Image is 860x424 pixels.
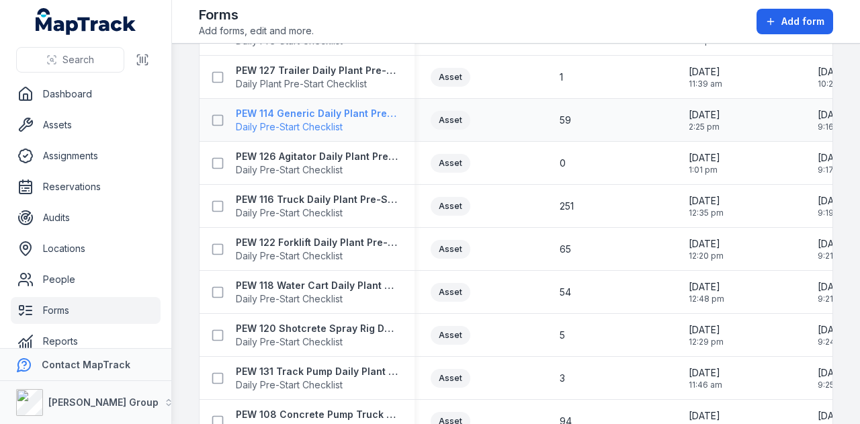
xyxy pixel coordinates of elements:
[236,322,398,349] a: PEW 120 Shotcrete Spray Rig Daily Plant Pre-Start ChecklistDaily Pre-Start Checklist
[431,240,470,259] div: Asset
[236,64,398,77] strong: PEW 127 Trailer Daily Plant Pre-Start
[236,335,398,349] span: Daily Pre-Start Checklist
[236,206,398,220] span: Daily Pre-Start Checklist
[11,173,161,200] a: Reservations
[818,108,849,132] time: 11/08/2025, 9:16:23 am
[11,266,161,293] a: People
[560,114,571,127] span: 59
[689,151,720,175] time: 08/11/2024, 1:01:17 pm
[689,409,722,423] span: [DATE]
[818,165,849,175] span: 9:17 am
[11,81,161,108] a: Dashboard
[818,366,849,380] span: [DATE]
[236,150,398,163] strong: PEW 126 Agitator Daily Plant Pre-Start
[689,108,720,122] span: [DATE]
[818,366,849,390] time: 11/08/2025, 9:25:28 am
[689,294,724,304] span: 12:48 pm
[689,280,724,304] time: 04/11/2024, 12:48:18 pm
[36,8,136,35] a: MapTrack
[818,237,849,261] time: 11/08/2025, 9:21:02 am
[236,163,398,177] span: Daily Pre-Start Checklist
[236,107,398,120] strong: PEW 114 Generic Daily Plant Pre-Start Checklist
[62,53,94,67] span: Search
[689,366,722,390] time: 04/11/2024, 11:46:58 am
[818,237,849,251] span: [DATE]
[689,323,724,337] span: [DATE]
[236,193,398,220] a: PEW 116 Truck Daily Plant Pre-Start ChecklistDaily Pre-Start Checklist
[560,71,563,84] span: 1
[431,68,470,87] div: Asset
[818,280,849,304] time: 11/08/2025, 9:21:48 am
[560,372,565,385] span: 3
[560,286,571,299] span: 54
[818,79,853,89] span: 10:23 am
[818,151,849,175] time: 11/08/2025, 9:17:08 am
[818,65,853,89] time: 21/08/2025, 10:23:18 am
[236,322,398,335] strong: PEW 120 Shotcrete Spray Rig Daily Plant Pre-Start Checklist
[236,236,398,249] strong: PEW 122 Forklift Daily Plant Pre-Start Checklist
[11,328,161,355] a: Reports
[818,409,849,423] span: [DATE]
[818,323,849,337] span: [DATE]
[431,326,470,345] div: Asset
[818,294,849,304] span: 9:21 am
[11,235,161,262] a: Locations
[689,237,724,261] time: 08/11/2024, 12:20:25 pm
[818,194,849,208] span: [DATE]
[431,111,470,130] div: Asset
[689,194,724,218] time: 08/11/2024, 12:35:40 pm
[431,197,470,216] div: Asset
[689,366,722,380] span: [DATE]
[431,283,470,302] div: Asset
[236,408,398,421] strong: PEW 108 Concrete Pump Truck Daily Plant Pre-Start Checklist
[11,142,161,169] a: Assignments
[818,280,849,294] span: [DATE]
[236,365,398,378] strong: PEW 131 Track Pump Daily Plant Pre-Start
[199,5,314,24] h2: Forms
[818,380,849,390] span: 9:25 am
[236,279,398,292] strong: PEW 118 Water Cart Daily Plant Pre-Start Checklist
[818,208,849,218] span: 9:19 am
[689,337,724,347] span: 12:29 pm
[42,359,130,370] strong: Contact MapTrack
[689,194,724,208] span: [DATE]
[689,108,720,132] time: 13/11/2024, 2:25:54 pm
[16,47,124,73] button: Search
[689,380,722,390] span: 11:46 am
[689,65,722,79] span: [DATE]
[236,150,398,177] a: PEW 126 Agitator Daily Plant Pre-StartDaily Pre-Start Checklist
[431,369,470,388] div: Asset
[689,323,724,347] time: 04/11/2024, 12:29:29 pm
[236,120,398,134] span: Daily Pre-Start Checklist
[818,108,849,122] span: [DATE]
[818,122,849,132] span: 9:16 am
[689,280,724,294] span: [DATE]
[560,200,574,213] span: 251
[689,237,724,251] span: [DATE]
[689,165,720,175] span: 1:01 pm
[236,378,398,392] span: Daily Pre-Start Checklist
[560,329,565,342] span: 5
[48,396,159,408] strong: [PERSON_NAME] Group
[818,251,849,261] span: 9:21 am
[236,193,398,206] strong: PEW 116 Truck Daily Plant Pre-Start Checklist
[560,243,571,256] span: 65
[11,297,161,324] a: Forms
[818,151,849,165] span: [DATE]
[818,194,849,218] time: 11/08/2025, 9:19:57 am
[236,64,398,91] a: PEW 127 Trailer Daily Plant Pre-StartDaily Plant Pre-Start Checklist
[781,15,824,28] span: Add form
[689,251,724,261] span: 12:20 pm
[236,249,398,263] span: Daily Pre-Start Checklist
[431,154,470,173] div: Asset
[689,79,722,89] span: 11:39 am
[689,151,720,165] span: [DATE]
[560,157,566,170] span: 0
[236,279,398,306] a: PEW 118 Water Cart Daily Plant Pre-Start ChecklistDaily Pre-Start Checklist
[818,337,849,347] span: 9:24 am
[199,24,314,38] span: Add forms, edit and more.
[689,65,722,89] time: 20/05/2025, 11:39:54 am
[11,112,161,138] a: Assets
[689,122,720,132] span: 2:25 pm
[689,208,724,218] span: 12:35 pm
